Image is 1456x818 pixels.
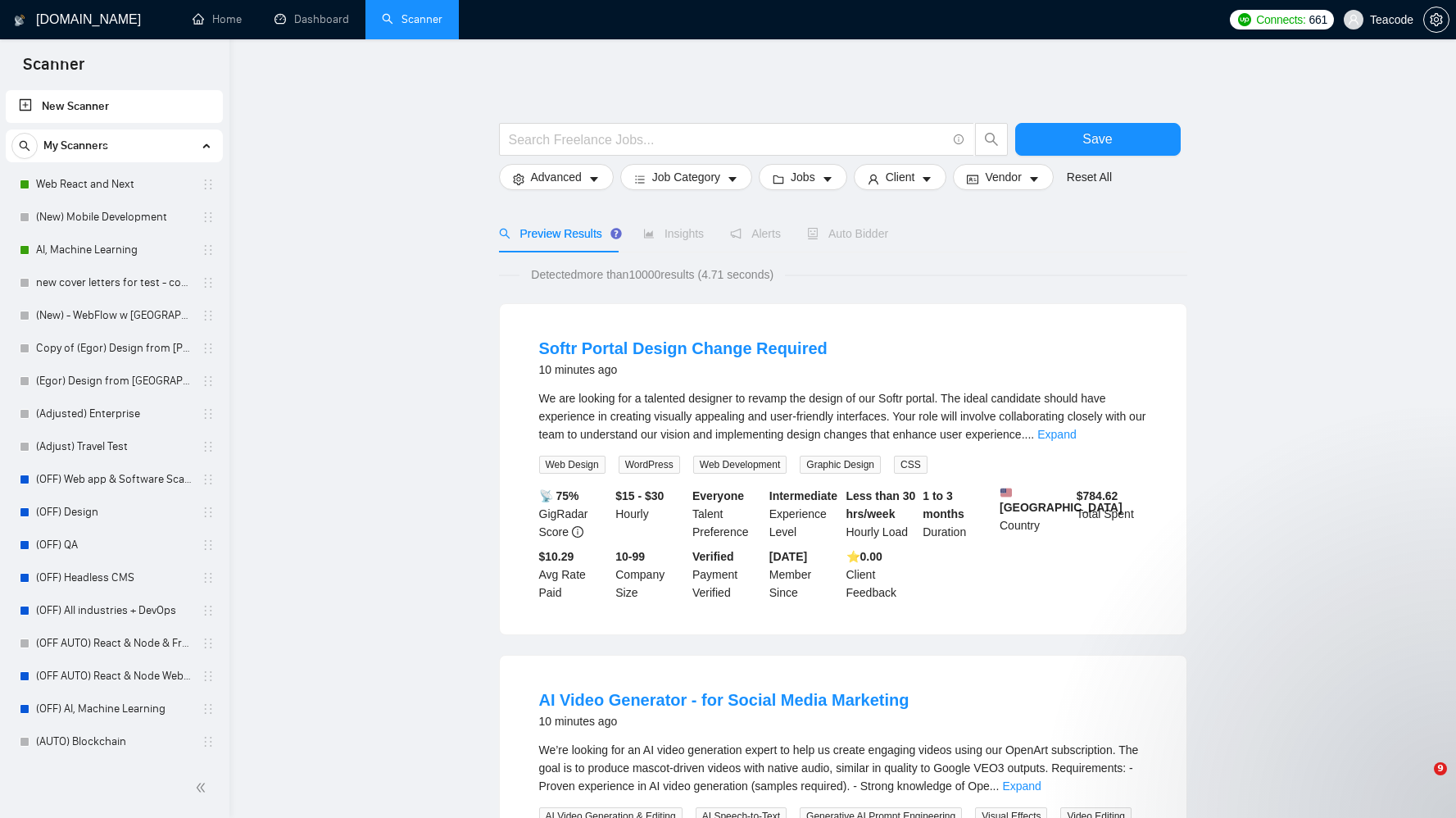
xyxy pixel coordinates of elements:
[499,228,510,239] span: search
[202,670,215,683] span: holder
[1025,428,1035,441] span: ...
[539,743,1139,793] span: We’re looking for an AI video generation expert to help us create engaging videos using our OpenA...
[1028,173,1040,185] span: caret-down
[1423,13,1449,26] a: setting
[539,360,828,379] div: 10 minutes ago
[1434,762,1447,775] span: 9
[202,440,215,453] span: holder
[612,487,689,541] div: Hourly
[202,375,215,388] span: holder
[976,132,1007,147] span: search
[202,506,215,519] span: holder
[919,487,996,541] div: Duration
[822,173,833,185] span: caret-down
[36,496,192,529] a: (OFF) Design
[36,529,192,561] a: (OFF) QA
[202,539,215,552] span: holder
[539,489,579,502] b: 📡 75%
[36,725,192,758] a: (AUTO) Blockchain
[923,489,964,520] b: 1 to 3 months
[36,299,192,332] a: (New) - WebFlow w [GEOGRAPHIC_DATA]
[36,332,192,365] a: Copy of (Egor) Design from [PERSON_NAME]
[36,398,192,430] a: (Adjusted) Enterprise
[1015,123,1181,156] button: Save
[693,456,787,474] span: Web Development
[202,473,215,486] span: holder
[807,227,888,240] span: Auto Bidder
[1000,487,1012,498] img: 🇺🇸
[990,779,1000,793] span: ...
[202,276,215,289] span: holder
[36,627,192,660] a: (OFF AUTO) React & Node & Frameworks - Lower rate & No activity from lead
[868,173,879,185] span: user
[202,309,215,322] span: holder
[539,550,574,563] b: $10.29
[509,130,946,150] input: Search Freelance Jobs...
[846,550,882,563] b: ⭐️ 0.00
[975,123,1008,156] button: search
[6,90,223,123] li: New Scanner
[536,487,613,541] div: GigRadar Score
[539,741,1147,795] div: We’re looking for an AI video generation expert to help us create engaging videos using our OpenA...
[536,548,613,602] div: Avg Rate Paid
[692,489,744,502] b: Everyone
[769,550,807,563] b: [DATE]
[11,133,38,159] button: search
[800,456,881,474] span: Graphic Design
[10,52,98,87] span: Scanner
[539,456,606,474] span: Web Design
[769,489,837,502] b: Intermediate
[615,550,645,563] b: 10-99
[854,164,947,190] button: userClientcaret-down
[843,487,920,541] div: Hourly Load
[36,693,192,725] a: (OFF) AI, Machine Learning
[36,463,192,496] a: (OFF) Web app & Software Scanner
[36,266,192,299] a: new cover letters for test - could work better
[202,735,215,748] span: holder
[499,164,614,190] button: settingAdvancedcaret-down
[202,571,215,584] span: holder
[36,201,192,234] a: (New) Mobile Development
[921,173,932,185] span: caret-down
[539,339,828,357] a: Softr Portal Design Change Required
[773,173,784,185] span: folder
[1348,14,1359,25] span: user
[195,779,211,796] span: double-left
[539,392,1146,441] span: We are looking for a talented designer to revamp the design of our Softr portal. The ideal candid...
[43,130,108,162] span: My Scanners
[539,691,909,709] a: AI Video Generator - for Social Media Marketing
[19,90,210,123] a: New Scanner
[193,12,242,26] a: homeHome
[202,342,215,355] span: holder
[202,604,215,617] span: holder
[843,548,920,602] div: Client Feedback
[643,227,704,240] span: Insights
[1002,779,1041,793] a: Expand
[612,548,689,602] div: Company Size
[996,487,1073,541] div: Country
[36,561,192,594] a: (OFF) Headless CMS
[274,12,349,26] a: dashboardDashboard
[202,243,215,257] span: holder
[846,489,916,520] b: Less than 30 hrs/week
[1037,428,1076,441] a: Expand
[499,227,617,240] span: Preview Results
[36,660,192,693] a: (OFF AUTO) React & Node Websites and Apps
[531,168,582,186] span: Advanced
[730,228,742,239] span: notification
[727,173,738,185] span: caret-down
[692,550,734,563] b: Verified
[953,164,1053,190] button: idcardVendorcaret-down
[620,164,752,190] button: barsJob Categorycaret-down
[689,548,766,602] div: Payment Verified
[1309,11,1327,29] span: 661
[202,211,215,224] span: holder
[619,456,680,474] span: WordPress
[1400,762,1440,802] iframe: Intercom live chat
[519,266,785,284] span: Detected more than 10000 results (4.71 seconds)
[202,702,215,716] span: holder
[36,168,192,201] a: Web React and Next
[539,389,1147,443] div: We are looking for a talented designer to revamp the design of our Softr portal. The ideal candid...
[1000,487,1123,514] b: [GEOGRAPHIC_DATA]
[1238,13,1251,26] img: upwork-logo.png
